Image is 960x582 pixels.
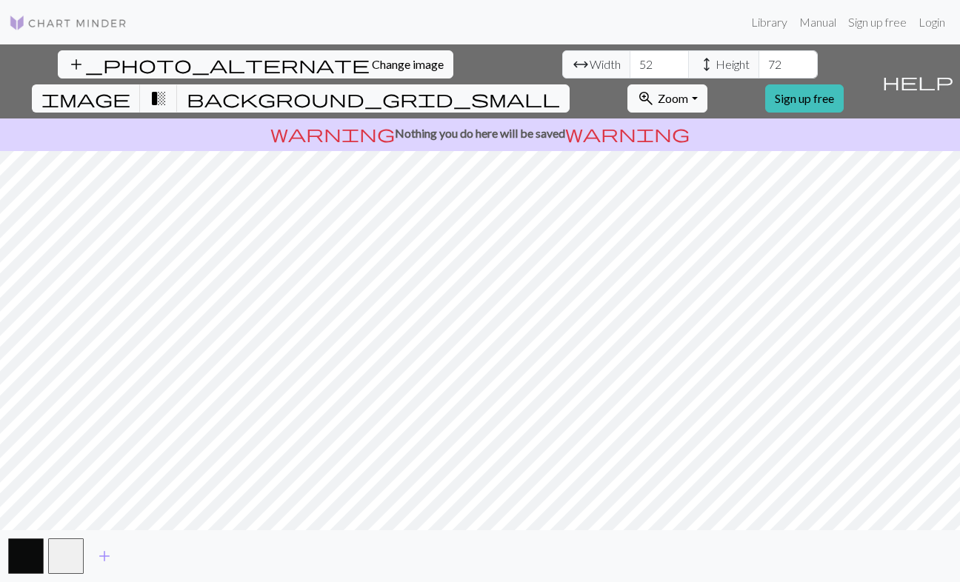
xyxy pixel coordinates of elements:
span: warning [270,123,395,144]
a: Sign up free [765,84,844,113]
button: Help [876,44,960,118]
button: Change image [58,50,453,78]
span: Height [716,56,750,73]
span: background_grid_small [187,88,560,109]
span: image [41,88,130,109]
button: Zoom [627,84,707,113]
span: help [882,71,953,92]
a: Manual [793,7,842,37]
span: warning [565,123,690,144]
img: Logo [9,14,127,32]
span: transition_fade [150,88,167,109]
span: Zoom [658,91,688,105]
a: Login [913,7,951,37]
p: Nothing you do here will be saved [6,124,954,142]
span: Width [590,56,621,73]
span: height [698,54,716,75]
span: arrow_range [572,54,590,75]
span: Change image [372,57,444,71]
button: Add color [86,542,123,570]
span: zoom_in [637,88,655,109]
a: Library [745,7,793,37]
span: add_photo_alternate [67,54,370,75]
span: add [96,546,113,566]
a: Sign up free [842,7,913,37]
